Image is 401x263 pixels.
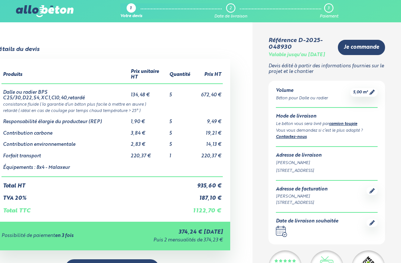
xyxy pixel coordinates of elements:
td: 220,37 € [192,148,223,159]
div: Puis 2 mensualités de 374,23 € [114,238,222,243]
strong: en 3 fois [55,233,74,238]
th: Prix HT [192,66,223,83]
td: consistance fluide ( la garantie d’un béton plus facile à mettre en œuvre ) [1,101,222,107]
td: Forfait transport [1,148,129,159]
a: 1 Votre devis [120,3,142,19]
td: 5 [168,136,192,148]
th: Prix unitaire HT [129,66,168,83]
td: 9,49 € [192,113,223,125]
td: Dalle ou radier BPS C25/30,D22,S4,XC1,Cl0,40,retardé [1,84,129,101]
th: Produits [1,66,129,83]
td: 1 [168,148,192,159]
div: Mode de livraison [276,114,378,119]
th: Quantité [168,66,192,83]
td: 2,83 € [129,136,168,148]
div: [PERSON_NAME] [276,193,327,200]
div: Valable jusqu'au [DATE] [268,52,325,58]
td: TVA 20% [1,189,191,202]
div: Volume [276,88,328,94]
div: [STREET_ADDRESS] [276,200,327,206]
div: [PERSON_NAME] [276,160,378,166]
a: 2 Date de livraison [214,3,247,19]
div: Référence D-2025-048930 [268,37,332,51]
td: 134,48 € [129,84,168,101]
div: Vous vous demandez si c’est le plus adapté ? . [276,128,378,141]
div: Adresse de facturation [276,187,327,192]
div: Le béton vous sera livré par [276,121,378,128]
td: 1 122,70 € [192,202,223,214]
div: Possibilité de paiement [1,233,114,239]
img: allobéton [16,5,73,17]
td: Équipements : 8x4 - Malaxeur [1,159,129,177]
div: Date de livraison souhaitée [276,219,338,224]
td: 672,40 € [192,84,223,101]
div: 3 [327,6,329,11]
a: camion toupie [329,122,357,126]
div: Paiement [320,14,338,19]
td: 5 [168,113,192,125]
p: Devis édité à partir des informations fournies sur le projet et le chantier [268,64,385,74]
td: Total TTC [1,202,191,214]
div: 2 [229,6,232,11]
td: 5 [168,84,192,101]
td: Contribution carbone [1,125,129,137]
td: Contribution environnementale [1,136,129,148]
td: 5 [168,125,192,137]
div: [STREET_ADDRESS] [276,168,378,174]
td: 187,10 € [192,189,223,202]
td: Responsabilité élargie du producteur (REP) [1,113,129,125]
td: 19,21 € [192,125,223,137]
td: 1,90 € [129,113,168,125]
td: Total HT [1,177,191,189]
td: 3,84 € [129,125,168,137]
td: 14,13 € [192,136,223,148]
div: 374,24 € [DATE] [114,229,222,235]
a: 3 Paiement [320,3,338,19]
span: Je commande [344,44,379,51]
div: 1 [130,6,131,11]
div: Date de livraison [214,14,247,19]
iframe: Help widget launcher [335,234,393,255]
div: Adresse de livraison [276,153,378,158]
td: 220,37 € [129,148,168,159]
a: Je commande [338,40,385,55]
div: Béton pour Dalle ou radier [276,95,328,102]
a: Contactez-nous [276,135,307,139]
div: Votre devis [120,14,142,19]
td: retardé ( idéal en cas de coulage par temps chaud température > 25° ) [1,107,222,113]
td: 935,60 € [192,177,223,189]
